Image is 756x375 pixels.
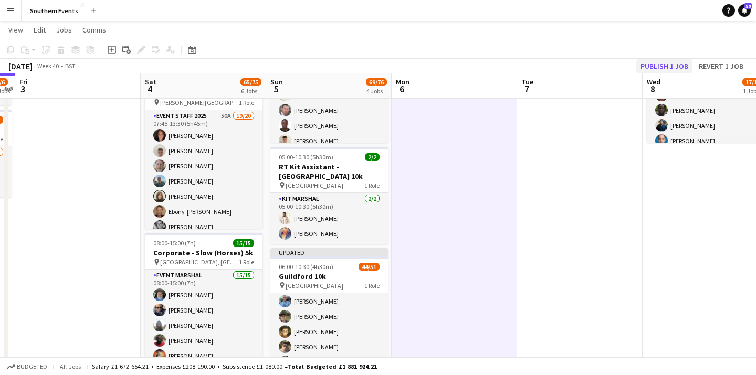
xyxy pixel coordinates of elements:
[270,193,388,244] app-card-role: Kit Marshal2/205:00-10:30 (5h30m)[PERSON_NAME][PERSON_NAME]
[145,77,156,87] span: Sat
[364,181,380,189] span: 1 Role
[279,263,333,271] span: 06:00-10:30 (4h30m)
[359,263,380,271] span: 44/51
[394,83,409,95] span: 6
[82,25,106,35] span: Comms
[4,23,27,37] a: View
[8,25,23,35] span: View
[239,258,254,266] span: 1 Role
[636,59,692,73] button: Publish 1 job
[92,362,377,370] div: Salary £1 672 654.21 + Expenses £208 190.00 + Subsistence £1 080.00 =
[270,162,388,181] h3: RT Kit Assistant - [GEOGRAPHIC_DATA] 10k
[65,62,76,70] div: BST
[160,99,239,106] span: [PERSON_NAME][GEOGRAPHIC_DATA], [GEOGRAPHIC_DATA], [GEOGRAPHIC_DATA]
[58,362,83,370] span: All jobs
[286,282,343,290] span: [GEOGRAPHIC_DATA]
[78,23,110,37] a: Comms
[56,25,72,35] span: Jobs
[647,77,660,87] span: Wed
[143,83,156,95] span: 4
[35,62,61,70] span: Week 40
[22,1,87,21] button: Southern Events
[269,83,283,95] span: 5
[160,258,239,266] span: [GEOGRAPHIC_DATA], [GEOGRAPHIC_DATA]
[364,282,380,290] span: 1 Role
[145,248,262,258] h3: Corporate - Slow (Horses) 5k
[18,83,28,95] span: 3
[286,181,343,189] span: [GEOGRAPHIC_DATA]
[153,239,196,247] span: 08:00-15:00 (7h)
[5,361,49,372] button: Budgeted
[52,23,76,37] a: Jobs
[270,147,388,244] app-job-card: 05:00-10:30 (5h30m)2/2RT Kit Assistant - [GEOGRAPHIC_DATA] 10k [GEOGRAPHIC_DATA]1 RoleKit Marshal...
[520,83,533,95] span: 7
[145,73,262,229] app-job-card: 07:45-13:30 (5h45m)19/20[PERSON_NAME] + Run [PERSON_NAME][GEOGRAPHIC_DATA], [GEOGRAPHIC_DATA], [G...
[645,83,660,95] span: 8
[270,248,388,256] div: Updated
[366,87,386,95] div: 4 Jobs
[744,3,752,9] span: 50
[239,99,254,106] span: 1 Role
[240,78,261,86] span: 65/75
[17,363,47,370] span: Budgeted
[365,153,380,161] span: 2/2
[29,23,50,37] a: Edit
[19,77,28,87] span: Fri
[233,239,254,247] span: 15/15
[738,4,751,17] a: 50
[288,362,377,370] span: Total Budgeted £1 881 924.21
[279,153,333,161] span: 05:00-10:30 (5h30m)
[34,25,46,35] span: Edit
[521,77,533,87] span: Tue
[270,272,388,281] h3: Guildford 10k
[270,77,283,87] span: Sun
[366,78,387,86] span: 69/76
[396,77,409,87] span: Mon
[241,87,261,95] div: 6 Jobs
[695,59,748,73] button: Revert 1 job
[8,61,33,71] div: [DATE]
